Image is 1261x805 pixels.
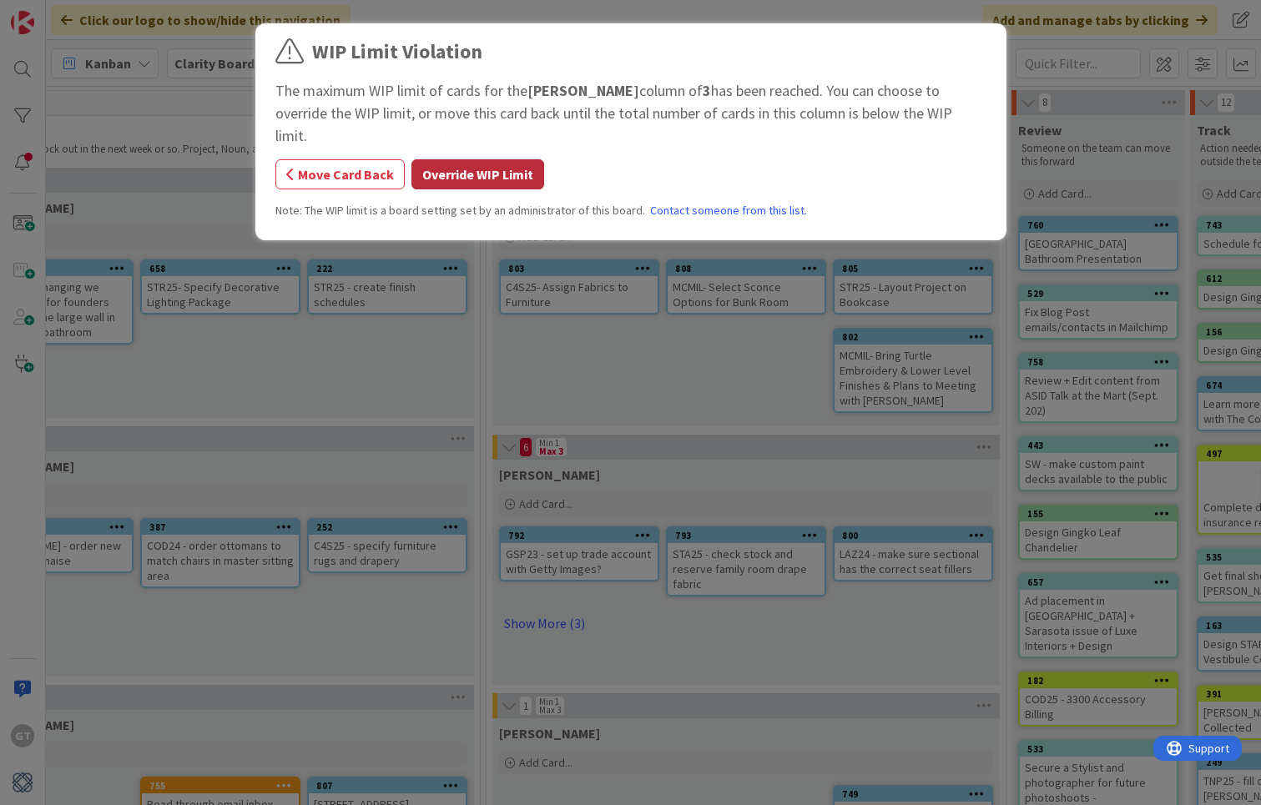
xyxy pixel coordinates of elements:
[35,3,76,23] span: Support
[275,202,986,219] div: Note: The WIP limit is a board setting set by an administrator of this board.
[703,81,711,100] b: 3
[275,159,405,189] button: Move Card Back
[312,37,482,67] div: WIP Limit Violation
[650,202,807,219] a: Contact someone from this list.
[527,81,639,100] b: [PERSON_NAME]
[411,159,544,189] button: Override WIP Limit
[275,79,986,147] div: The maximum WIP limit of cards for the column of has been reached. You can choose to override the...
